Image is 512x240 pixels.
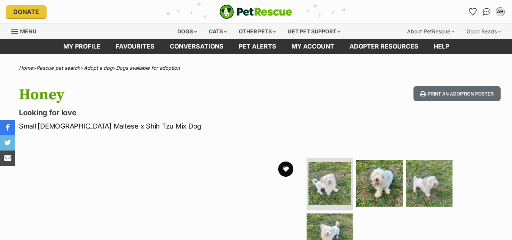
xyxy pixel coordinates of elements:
[284,39,342,54] a: My account
[6,5,47,18] a: Donate
[36,65,80,71] a: Rescue pet search
[162,39,231,54] a: conversations
[231,39,284,54] a: Pet alerts
[467,6,479,18] a: Favourites
[483,8,491,16] img: chat-41dd97257d64d25036548639549fe6c8038ab92f7586957e7f3b1b290dea8141.svg
[496,8,504,16] div: AH
[172,24,202,39] div: Dogs
[19,65,33,71] a: Home
[494,6,506,18] button: My account
[108,39,162,54] a: Favourites
[402,24,460,39] div: About PetRescue
[342,39,426,54] a: Adopter resources
[308,162,351,205] img: Photo of Honey
[11,24,42,38] a: Menu
[413,86,501,102] button: Print an adoption poster
[356,160,403,207] img: Photo of Honey
[84,65,113,71] a: Adopt a dog
[219,5,292,19] img: logo-e224e6f780fb5917bec1dbf3a21bbac754714ae5b6737aabdf751b685950b380.svg
[481,6,493,18] a: Conversations
[219,5,292,19] a: PetRescue
[19,107,313,118] p: Looking for love
[233,24,281,39] div: Other pets
[204,24,232,39] div: Cats
[19,86,313,104] h1: Honey
[116,65,180,71] a: Dogs available for adoption
[406,160,453,207] img: Photo of Honey
[278,162,293,177] button: favourite
[467,6,506,18] ul: Account quick links
[19,121,313,131] p: Small [DEMOGRAPHIC_DATA] Maltese x Shih Tzu Mix Dog
[461,24,506,39] div: Good Reads
[426,39,457,54] a: Help
[282,24,346,39] div: Get pet support
[56,39,108,54] a: My profile
[20,28,36,35] span: Menu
